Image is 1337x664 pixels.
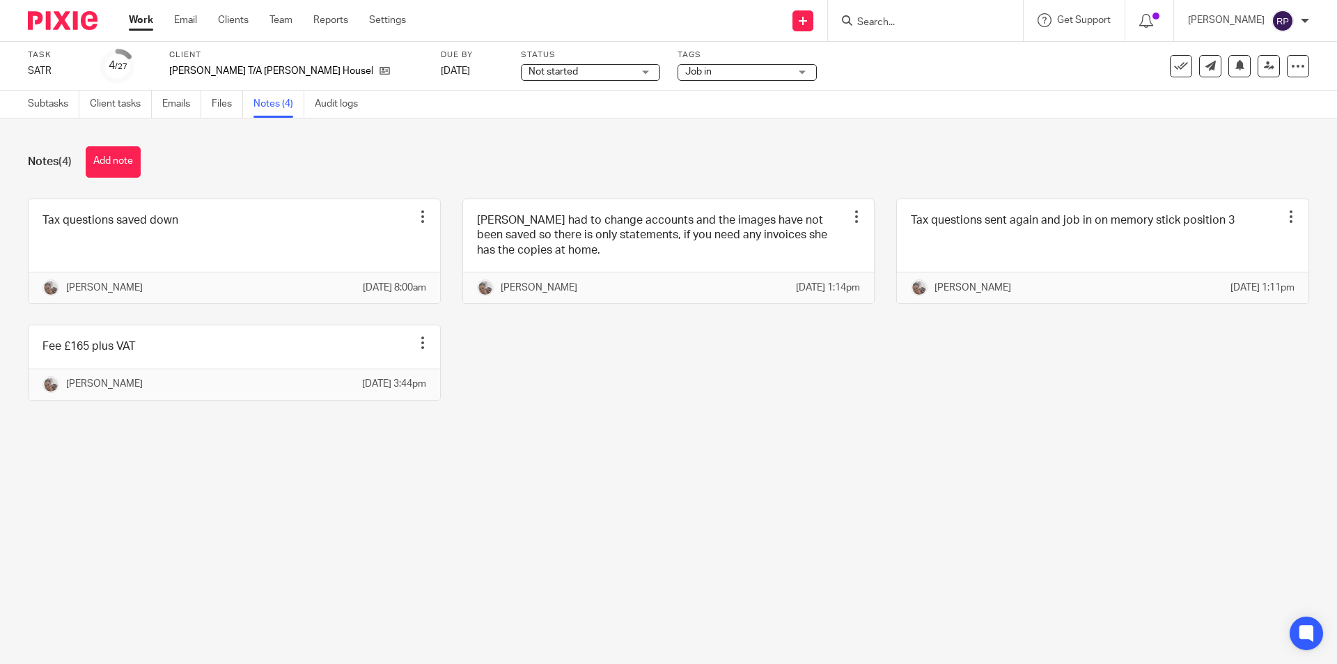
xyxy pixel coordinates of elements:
p: [DATE] 8:00am [363,281,426,295]
h1: Notes [28,155,72,169]
p: [DATE] 1:11pm [1230,281,1295,295]
a: Client tasks [90,91,152,118]
label: Client [169,49,423,61]
a: Audit logs [315,91,368,118]
p: [DATE] 1:14pm [796,281,860,295]
img: me.jpg [911,279,928,296]
span: Job in [685,67,712,77]
a: Team [269,13,292,27]
p: [PERSON_NAME] [935,281,1011,295]
img: me.jpg [42,376,59,393]
p: [PERSON_NAME] [501,281,577,295]
img: me.jpg [42,279,59,296]
a: Work [129,13,153,27]
a: Emails [162,91,201,118]
div: 4 [109,58,127,74]
small: /27 [115,63,127,70]
label: Due by [441,49,503,61]
a: Notes (4) [253,91,304,118]
p: [PERSON_NAME] [66,281,143,295]
a: Email [174,13,197,27]
a: Files [212,91,243,118]
p: [PERSON_NAME] T/A [PERSON_NAME] Housekeeping [169,64,373,78]
label: Task [28,49,84,61]
button: Add note [86,146,141,178]
img: svg%3E [1272,10,1294,32]
img: Pixie [28,11,97,30]
a: Settings [369,13,406,27]
p: [PERSON_NAME] [66,377,143,391]
label: Status [521,49,660,61]
span: Get Support [1057,15,1111,25]
span: [DATE] [441,66,470,76]
label: Tags [678,49,817,61]
div: SATR [28,64,84,78]
a: Clients [218,13,249,27]
img: me.jpg [477,279,494,296]
input: Search [856,17,981,29]
p: [PERSON_NAME] [1188,13,1265,27]
p: [DATE] 3:44pm [362,377,426,391]
span: (4) [58,156,72,167]
span: Not started [529,67,578,77]
a: Reports [313,13,348,27]
a: Subtasks [28,91,79,118]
